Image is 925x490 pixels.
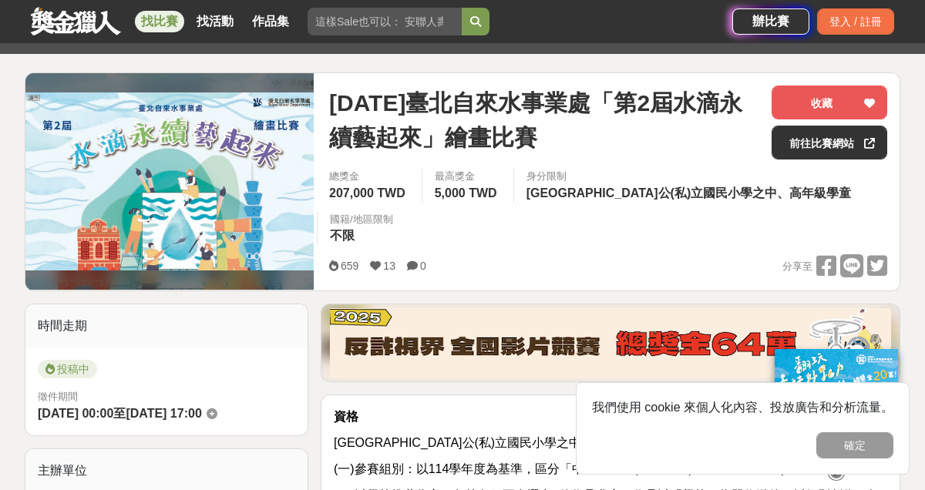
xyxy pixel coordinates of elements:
span: [DATE]臺北自來水事業處「第2屆水滴永續藝起來」繪畫比賽 [329,86,759,155]
span: 13 [383,260,395,272]
span: 最高獎金 [435,169,501,184]
div: 登入 / 註冊 [817,8,894,35]
span: [DATE] 00:00 [38,407,113,420]
span: 至 [113,407,126,420]
button: 確定 [816,432,893,458]
span: 徵件期間 [38,391,78,402]
a: 辦比賽 [732,8,809,35]
span: 我們使用 cookie 來個人化內容、投放廣告和分析流量。 [592,401,893,414]
img: c171a689-fb2c-43c6-a33c-e56b1f4b2190.jpg [775,349,898,451]
span: 0 [420,260,426,272]
a: 找活動 [190,11,240,32]
span: 5,000 TWD [435,186,497,200]
img: Cover Image [25,92,314,270]
div: 時間走期 [25,304,308,347]
button: 收藏 [772,86,887,119]
span: 分享至 [782,255,812,278]
span: 總獎金 [329,169,409,184]
div: 身分限制 [526,169,856,184]
span: 659 [341,260,358,272]
a: 作品集 [246,11,295,32]
strong: 資格 [334,410,358,423]
a: 找比賽 [135,11,184,32]
span: [GEOGRAPHIC_DATA]公(私)立國民小學之中、高年級學童 [526,186,852,200]
img: 760c60fc-bf85-49b1-bfa1-830764fee2cd.png [330,308,891,378]
span: 207,000 TWD [329,186,405,200]
div: 國籍/地區限制 [330,212,393,227]
span: [DATE] 17:00 [126,407,201,420]
span: (一)參賽組別：以114學年度為基準，區分「中年級組」(3、4年級)、「高年級組」(5、6年級)。 [334,462,850,475]
span: 不限 [330,229,355,242]
span: [GEOGRAPHIC_DATA]公(私)立國民小學之中、高年級學童。 [334,436,668,449]
a: 前往比賽網站 [772,126,887,159]
input: 這樣Sale也可以： 安聯人壽創意銷售法募集 [308,8,462,35]
span: 投稿中 [38,360,97,378]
